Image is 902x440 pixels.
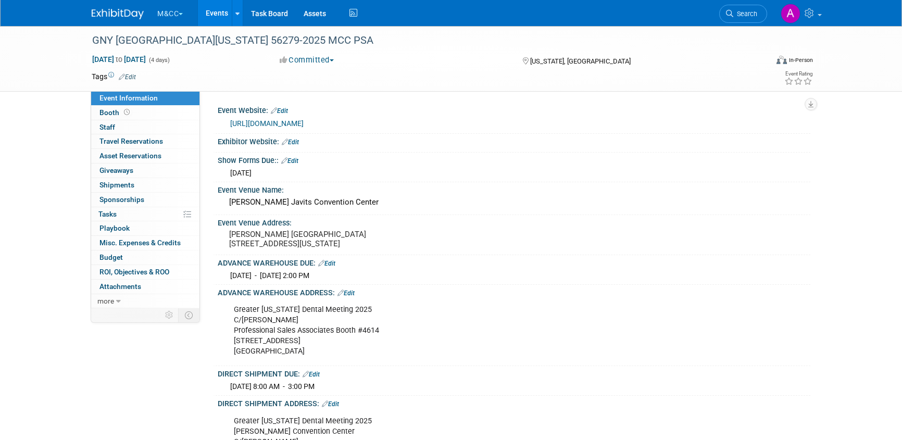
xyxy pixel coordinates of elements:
[160,308,179,322] td: Personalize Event Tab Strip
[218,134,810,147] div: Exhibitor Website:
[91,106,199,120] a: Booth
[99,268,169,276] span: ROI, Objectives & ROO
[281,157,298,165] a: Edit
[91,265,199,279] a: ROI, Objectives & ROO
[179,308,200,322] td: Toggle Event Tabs
[733,10,757,18] span: Search
[99,224,130,232] span: Playbook
[99,137,163,145] span: Travel Reservations
[91,236,199,250] a: Misc. Expenses & Credits
[230,119,304,128] a: [URL][DOMAIN_NAME]
[271,107,288,115] a: Edit
[218,366,810,380] div: DIRECT SHIPMENT DUE:
[99,108,132,117] span: Booth
[119,73,136,81] a: Edit
[99,253,123,261] span: Budget
[114,55,124,64] span: to
[784,71,812,77] div: Event Rating
[99,238,181,247] span: Misc. Expenses & Credits
[218,255,810,269] div: ADVANCE WAREHOUSE DUE:
[229,230,453,248] pre: [PERSON_NAME] [GEOGRAPHIC_DATA] [STREET_ADDRESS][US_STATE]
[776,56,787,64] img: Format-Inperson.png
[91,164,199,178] a: Giveaways
[91,91,199,105] a: Event Information
[230,169,252,177] span: [DATE]
[276,55,338,66] button: Committed
[99,166,133,174] span: Giveaways
[318,260,335,267] a: Edit
[99,181,134,189] span: Shipments
[91,149,199,163] a: Asset Reservations
[218,103,810,116] div: Event Website:
[89,31,751,50] div: GNY [GEOGRAPHIC_DATA][US_STATE] 56279-2025 MCC PSA
[91,221,199,235] a: Playbook
[97,297,114,305] span: more
[92,55,146,64] span: [DATE] [DATE]
[282,139,299,146] a: Edit
[218,182,810,195] div: Event Venue Name:
[322,400,339,408] a: Edit
[99,195,144,204] span: Sponsorships
[92,71,136,82] td: Tags
[706,54,813,70] div: Event Format
[303,371,320,378] a: Edit
[91,280,199,294] a: Attachments
[91,207,199,221] a: Tasks
[719,5,767,23] a: Search
[99,282,141,291] span: Attachments
[91,120,199,134] a: Staff
[226,194,803,210] div: [PERSON_NAME] Javits Convention Center
[99,123,115,131] span: Staff
[781,4,800,23] img: Art Stewart
[218,215,810,228] div: Event Venue Address:
[91,294,199,308] a: more
[91,134,199,148] a: Travel Reservations
[98,210,117,218] span: Tasks
[337,290,355,297] a: Edit
[218,153,810,166] div: Show Forms Due::
[99,152,161,160] span: Asset Reservations
[230,271,309,280] span: [DATE] - [DATE] 2:00 PM
[788,56,813,64] div: In-Person
[99,94,158,102] span: Event Information
[530,57,631,65] span: [US_STATE], [GEOGRAPHIC_DATA]
[122,108,132,116] span: Booth not reserved yet
[218,285,810,298] div: ADVANCE WAREHOUSE ADDRESS:
[91,178,199,192] a: Shipments
[218,396,810,409] div: DIRECT SHIPMENT ADDRESS:
[91,250,199,265] a: Budget
[148,57,170,64] span: (4 days)
[92,9,144,19] img: ExhibitDay
[227,299,696,362] div: Greater [US_STATE] Dental Meeting 2025 C/[PERSON_NAME] Professional Sales Associates Booth #4614 ...
[91,193,199,207] a: Sponsorships
[230,382,315,391] span: [DATE] 8:00 AM - 3:00 PM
